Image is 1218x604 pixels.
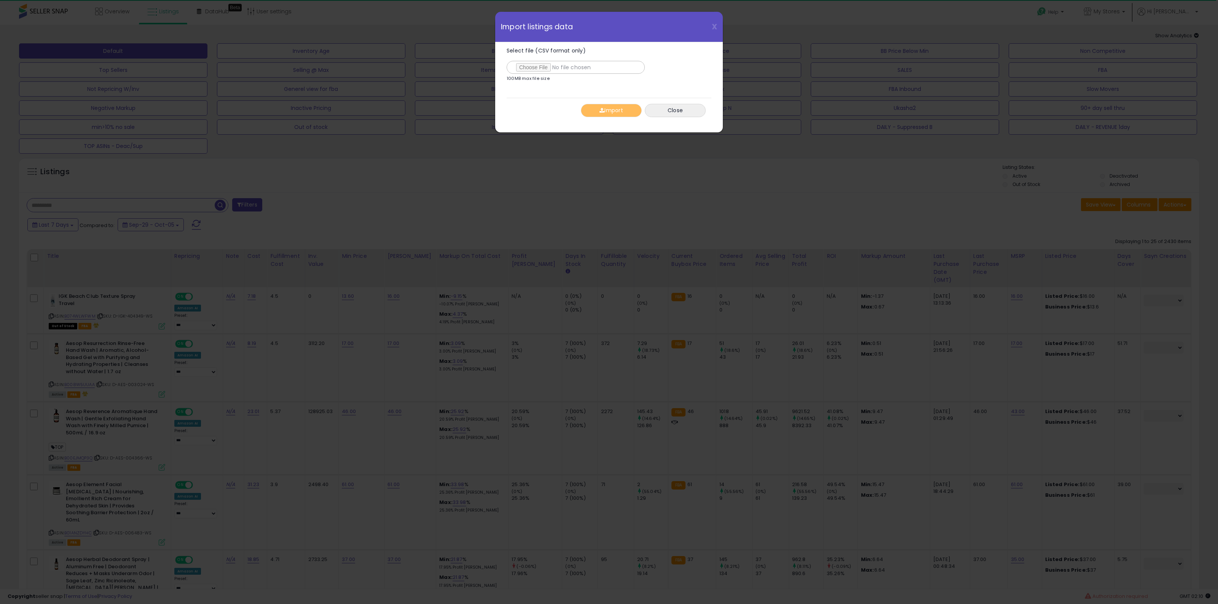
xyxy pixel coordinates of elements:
[507,47,586,54] span: Select file (CSV format only)
[581,104,642,117] button: Import
[507,76,550,81] p: 100MB max file size
[712,21,717,32] span: X
[645,104,706,117] button: Close
[501,23,573,30] span: Import listings data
